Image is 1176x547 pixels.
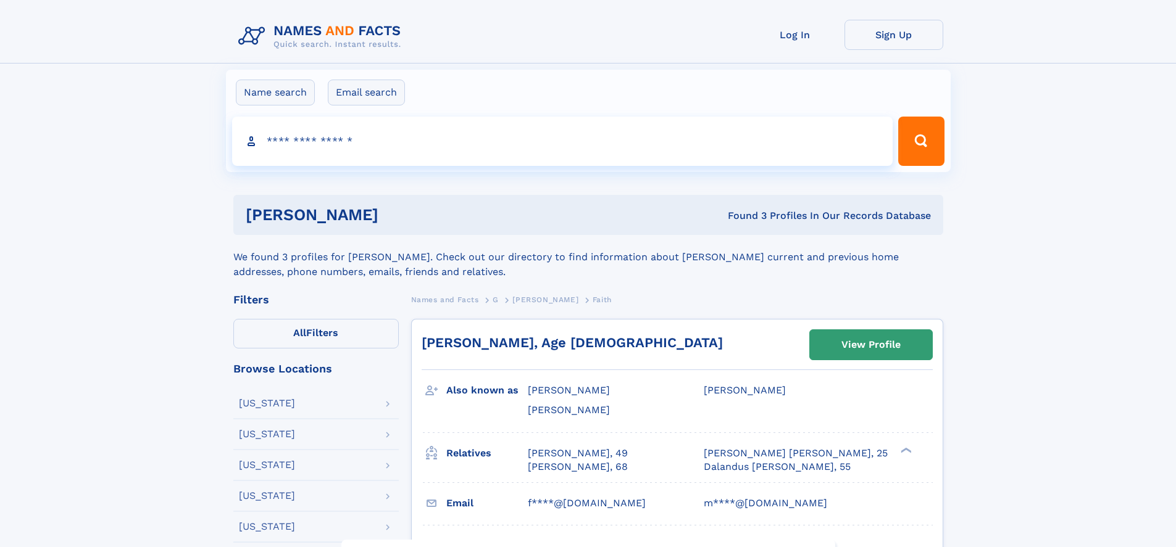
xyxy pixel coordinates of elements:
[422,335,723,350] a: [PERSON_NAME], Age [DEMOGRAPHIC_DATA]
[446,493,528,514] h3: Email
[898,446,912,454] div: ❯
[593,295,612,304] span: Faith
[236,80,315,105] label: Name search
[553,209,931,223] div: Found 3 Profiles In Our Records Database
[844,20,943,50] a: Sign Up
[528,384,610,396] span: [PERSON_NAME]
[233,20,411,53] img: Logo Names and Facts
[528,460,628,474] a: [PERSON_NAME], 68
[239,522,295,532] div: [US_STATE]
[239,429,295,439] div: [US_STATE]
[746,20,844,50] a: Log In
[704,460,851,474] a: Dalandus [PERSON_NAME], 55
[528,446,628,460] a: [PERSON_NAME], 49
[704,446,888,460] a: [PERSON_NAME] [PERSON_NAME], 25
[493,292,499,307] a: G
[512,295,578,304] span: [PERSON_NAME]
[233,319,399,348] label: Filters
[528,404,610,416] span: [PERSON_NAME]
[232,117,893,166] input: search input
[446,380,528,401] h3: Also known as
[246,207,553,223] h1: [PERSON_NAME]
[493,295,499,304] span: G
[239,460,295,470] div: [US_STATE]
[704,384,786,396] span: [PERSON_NAME]
[898,117,944,166] button: Search Button
[233,294,399,305] div: Filters
[841,331,901,359] div: View Profile
[328,80,405,105] label: Email search
[239,491,295,501] div: [US_STATE]
[512,292,578,307] a: [PERSON_NAME]
[233,235,943,279] div: We found 3 profiles for [PERSON_NAME]. Check out our directory to find information about [PERSON_...
[446,443,528,464] h3: Relatives
[293,327,306,339] span: All
[233,363,399,374] div: Browse Locations
[239,398,295,408] div: [US_STATE]
[411,292,479,307] a: Names and Facts
[810,330,932,360] a: View Profile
